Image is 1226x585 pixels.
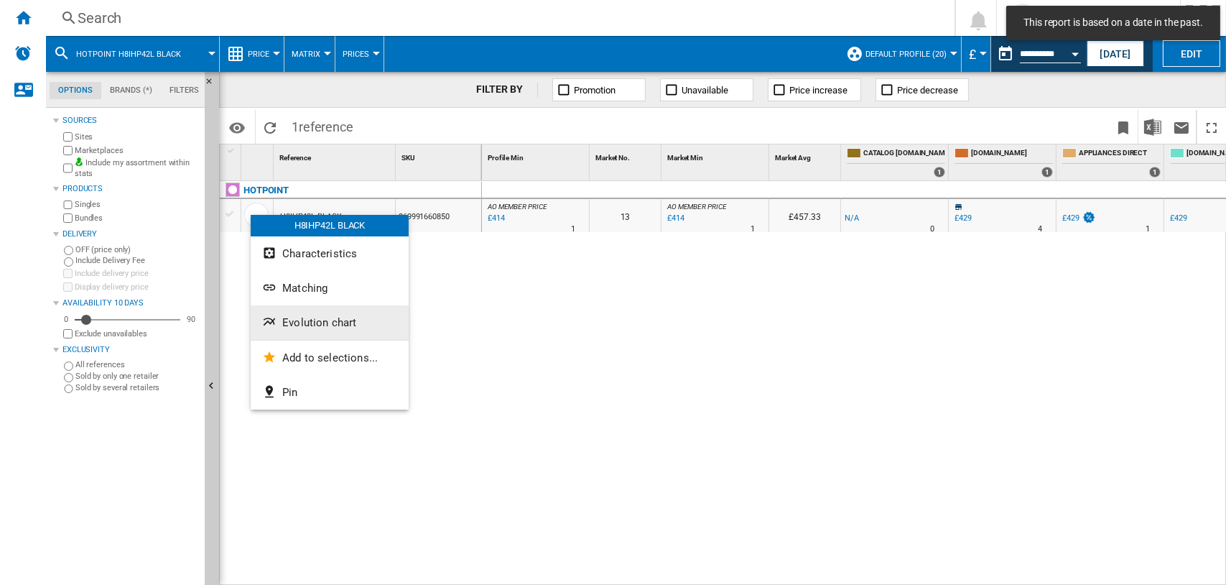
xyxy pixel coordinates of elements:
span: This report is based on a date in the past. [1019,16,1207,30]
span: Evolution chart [282,316,356,329]
span: Pin [282,386,297,399]
button: Matching [251,271,409,305]
span: Characteristics [282,247,357,260]
button: Evolution chart [251,305,409,340]
span: Add to selections... [282,351,378,364]
span: Matching [282,282,328,295]
button: Add to selections... [251,341,409,375]
button: Pin... [251,375,409,410]
button: Characteristics [251,236,409,271]
div: H8IHP42L BLACK [251,215,409,236]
